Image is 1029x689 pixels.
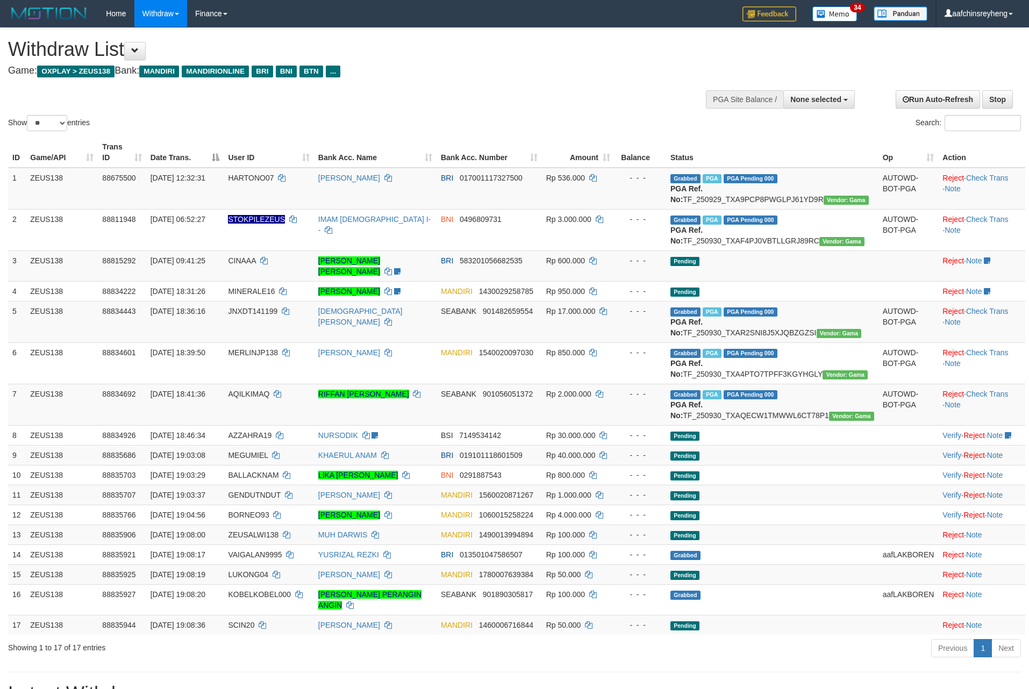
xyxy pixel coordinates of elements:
th: Op: activate to sort column ascending [878,137,939,168]
span: [DATE] 09:41:25 [151,256,205,265]
span: Rp 40.000.000 [546,451,596,460]
span: Pending [670,511,699,520]
a: [PERSON_NAME] [318,287,380,296]
a: Reject [963,511,985,519]
img: Feedback.jpg [742,6,796,21]
span: BSI [441,431,453,440]
a: Note [966,256,982,265]
a: Reject [942,550,964,559]
td: 5 [8,301,26,342]
span: Vendor URL: https://trx31.1velocity.biz [819,237,864,246]
span: OXPLAY > ZEUS138 [37,66,115,77]
span: 88835921 [102,550,135,559]
span: BNI [441,215,453,224]
div: PGA Site Balance / [706,90,783,109]
td: ZEUS138 [26,584,98,615]
th: Status [666,137,878,168]
div: - - - [619,569,662,580]
span: Rp 100.000 [546,530,585,539]
a: Note [966,550,982,559]
td: · · [938,342,1025,384]
span: HARTONO07 [228,174,274,182]
span: Grabbed [670,307,701,317]
a: Verify [942,451,961,460]
td: ZEUS138 [26,342,98,384]
span: PGA Pending [724,216,777,225]
td: AUTOWD-BOT-PGA [878,384,939,425]
td: ZEUS138 [26,301,98,342]
div: - - - [619,470,662,480]
span: [DATE] 19:03:37 [151,491,205,499]
span: 88675500 [102,174,135,182]
td: ZEUS138 [26,425,98,445]
td: 8 [8,425,26,445]
span: [DATE] 19:03:29 [151,471,205,479]
span: [DATE] 18:39:50 [151,348,205,357]
span: Nama rekening ada tanda titik/strip, harap diedit [228,215,285,224]
span: BNI [441,471,453,479]
td: TF_250930_TXAF4PJ0VBTLLGRJ89RC [666,209,878,250]
a: 1 [974,639,992,657]
span: Rp 30.000.000 [546,431,596,440]
td: ZEUS138 [26,168,98,210]
span: MANDIRI [441,491,473,499]
a: Reject [942,530,964,539]
b: PGA Ref. No: [670,318,703,337]
span: 88835703 [102,471,135,479]
span: Copy 0291887543 to clipboard [460,471,502,479]
td: 15 [8,564,26,584]
span: Rp 850.000 [546,348,585,357]
span: SEABANK [441,307,476,315]
a: Check Trans [966,215,1009,224]
a: Check Trans [966,348,1009,357]
a: Verify [942,491,961,499]
span: 34 [850,3,864,12]
span: Rp 2.000.000 [546,390,591,398]
td: ZEUS138 [26,465,98,485]
span: ZEUSALWI138 [228,530,278,539]
a: Check Trans [966,174,1009,182]
span: AQILKIMAQ [228,390,269,398]
a: Reject [963,451,985,460]
span: 88835925 [102,570,135,579]
span: 88835766 [102,511,135,519]
td: ZEUS138 [26,564,98,584]
div: - - - [619,450,662,461]
td: · [938,281,1025,301]
span: [DATE] 19:04:56 [151,511,205,519]
label: Show entries [8,115,90,131]
span: Pending [670,531,699,540]
a: Run Auto-Refresh [896,90,980,109]
a: Reject [942,390,964,398]
a: [PERSON_NAME] PERANGIN ANGIN [318,590,421,609]
span: [DATE] 19:08:17 [151,550,205,559]
a: Reject [942,621,964,629]
span: BORNEO93 [228,511,269,519]
a: Note [987,511,1003,519]
span: Vendor URL: https://trx31.1velocity.biz [829,412,874,421]
td: · [938,584,1025,615]
a: Note [987,471,1003,479]
span: Copy 901482659554 to clipboard [483,307,533,315]
td: aafLAKBOREN [878,544,939,564]
span: Copy 1780007639384 to clipboard [479,570,533,579]
span: VAIGALAN9995 [228,550,282,559]
a: Stop [982,90,1013,109]
div: - - - [619,389,662,399]
span: Marked by aaftrukkakada [703,174,721,183]
th: Bank Acc. Number: activate to sort column ascending [437,137,542,168]
span: MERLINJP138 [228,348,278,357]
span: SEABANK [441,390,476,398]
td: AUTOWD-BOT-PGA [878,168,939,210]
span: MINERALE16 [228,287,275,296]
span: Marked by aafsolysreylen [703,390,721,399]
h1: Withdraw List [8,39,675,60]
th: Bank Acc. Name: activate to sort column ascending [314,137,437,168]
span: 88835707 [102,491,135,499]
span: Rp 4.000.000 [546,511,591,519]
span: Rp 950.000 [546,287,585,296]
span: [DATE] 18:46:34 [151,431,205,440]
span: MANDIRI [441,570,473,579]
span: 88834443 [102,307,135,315]
td: 10 [8,465,26,485]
